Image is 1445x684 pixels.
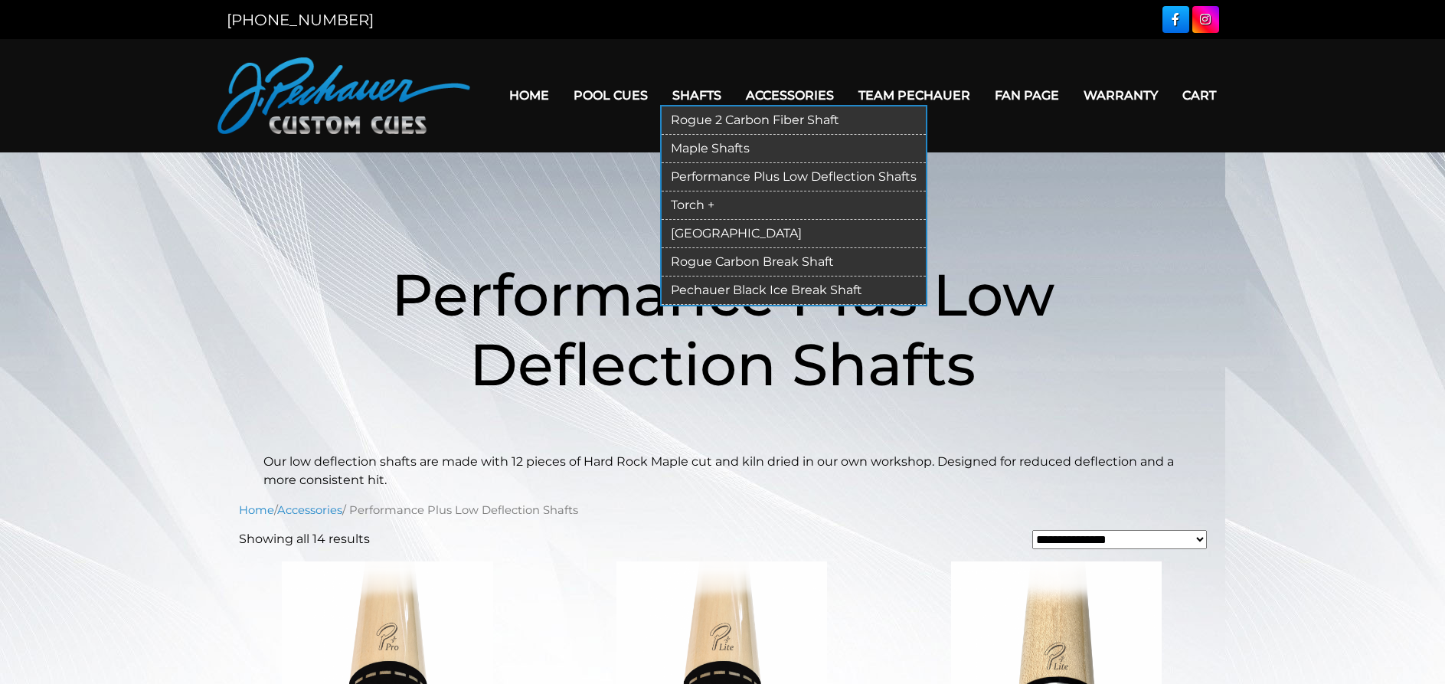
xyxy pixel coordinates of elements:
a: Home [239,503,274,517]
nav: Breadcrumb [239,502,1207,519]
a: Maple Shafts [662,135,926,163]
a: Torch + [662,191,926,220]
a: Warranty [1071,76,1170,115]
span: Performance Plus Low Deflection Shafts [391,259,1054,400]
a: Accessories [734,76,846,115]
p: Our low deflection shafts are made with 12 pieces of Hard Rock Maple cut and kiln dried in our ow... [263,453,1182,489]
img: Pechauer Custom Cues [217,57,470,134]
a: Pechauer Black Ice Break Shaft [662,277,926,305]
a: Cart [1170,76,1228,115]
a: Performance Plus Low Deflection Shafts [662,163,926,191]
a: [PHONE_NUMBER] [227,11,374,29]
a: Rogue Carbon Break Shaft [662,248,926,277]
a: Rogue 2 Carbon Fiber Shaft [662,106,926,135]
p: Showing all 14 results [239,530,370,548]
a: [GEOGRAPHIC_DATA] [662,220,926,248]
a: Accessories [277,503,342,517]
select: Shop order [1032,530,1207,549]
a: Pool Cues [561,76,660,115]
a: Team Pechauer [846,76,982,115]
a: Home [497,76,561,115]
a: Shafts [660,76,734,115]
a: Fan Page [982,76,1071,115]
